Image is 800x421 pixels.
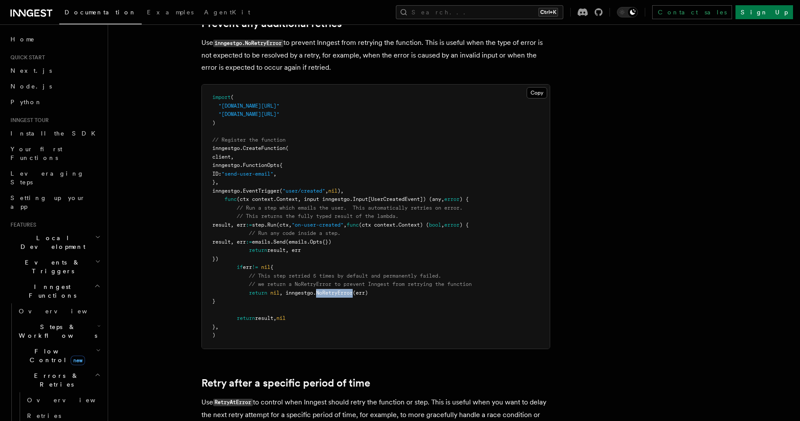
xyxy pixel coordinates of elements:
[10,67,52,74] span: Next.js
[7,126,102,141] a: Install the SDK
[252,222,267,228] span: step.
[218,103,279,109] span: "[DOMAIN_NAME][URL]"
[27,397,117,404] span: Overview
[7,94,102,110] a: Python
[212,171,221,177] span: ID:
[286,239,331,245] span: (emails.Opts{})
[212,137,286,143] span: // Register the function
[7,230,102,255] button: Local Development
[249,247,267,253] span: return
[460,196,469,202] span: ) {
[735,5,793,19] a: Sign Up
[325,188,328,194] span: ,
[527,87,547,98] button: Copy
[249,230,340,236] span: // Run any code inside a step.
[212,222,246,228] span: result, err
[252,264,258,270] span: !=
[255,315,276,321] span: result,
[213,40,283,47] code: inngestgo.NoRetryError
[201,377,370,389] a: Retry after a specific period of time
[218,111,279,117] span: "[DOMAIN_NAME][URL]"
[249,290,267,296] span: return
[7,63,102,78] a: Next.js
[212,298,215,304] span: }
[270,290,279,296] span: nil
[444,222,460,228] span: error
[249,273,441,279] span: // This step retried 5 times by default and permanently failed.
[538,8,558,17] kbd: Ctrl+K
[231,94,234,100] span: (
[279,290,316,296] span: , inngestgo.
[237,315,255,321] span: return
[10,35,35,44] span: Home
[15,303,102,319] a: Overview
[212,239,246,245] span: result, err
[213,399,253,406] code: RetryAtError
[273,239,286,245] span: Send
[212,145,243,151] span: inngestgo.
[283,188,325,194] span: "user/created"
[344,222,347,228] span: ,
[261,264,270,270] span: nil
[201,37,550,74] p: Use to prevent Inngest from retrying the function. This is useful when the type of error is not e...
[441,222,444,228] span: ,
[267,222,276,228] span: Run
[65,9,136,16] span: Documentation
[212,256,218,262] span: })
[147,9,194,16] span: Examples
[276,315,286,321] span: nil
[273,171,276,177] span: ,
[7,279,102,303] button: Inngest Functions
[249,281,472,287] span: // we return a NoRetryError to prevent Inngest from retrying the function
[7,282,94,300] span: Inngest Functions
[7,141,102,166] a: Your first Functions
[15,319,102,343] button: Steps & Workflows
[429,222,441,228] span: bool
[243,145,286,151] span: CreateFunction
[246,222,252,228] span: :=
[10,83,52,90] span: Node.js
[292,222,344,228] span: "on-user-created"
[7,258,95,275] span: Events & Triggers
[10,146,62,161] span: Your first Functions
[10,98,42,105] span: Python
[212,332,215,338] span: )
[246,239,252,245] span: :=
[19,308,109,315] span: Overview
[10,194,85,210] span: Setting up your app
[7,54,45,61] span: Quick start
[212,188,243,194] span: inngestgo.
[142,3,199,24] a: Examples
[243,188,279,194] span: EventTrigger
[15,371,95,389] span: Errors & Retries
[212,179,218,185] span: },
[212,162,283,168] span: inngestgo.FunctionOpts{
[7,234,95,251] span: Local Development
[337,188,344,194] span: ),
[237,213,398,219] span: // This returns the fully typed result of the lambda.
[7,78,102,94] a: Node.js
[15,368,102,392] button: Errors & Retries
[221,171,273,177] span: "send-user-email"
[7,166,102,190] a: Leveraging Steps
[7,221,36,228] span: Features
[27,412,61,419] span: Retries
[212,324,218,330] span: },
[225,196,237,202] span: func
[212,154,234,160] span: client,
[252,239,273,245] span: emails.
[276,222,292,228] span: (ctx,
[353,290,368,296] span: (err)
[212,94,231,100] span: import
[7,190,102,214] a: Setting up your app
[7,31,102,47] a: Home
[359,222,429,228] span: (ctx context.Context) (
[460,222,469,228] span: ) {
[10,170,84,186] span: Leveraging Steps
[617,7,638,17] button: Toggle dark mode
[15,323,97,340] span: Steps & Workflows
[212,120,215,126] span: )
[316,290,353,296] span: NoRetryError
[15,347,96,364] span: Flow Control
[204,9,250,16] span: AgentKit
